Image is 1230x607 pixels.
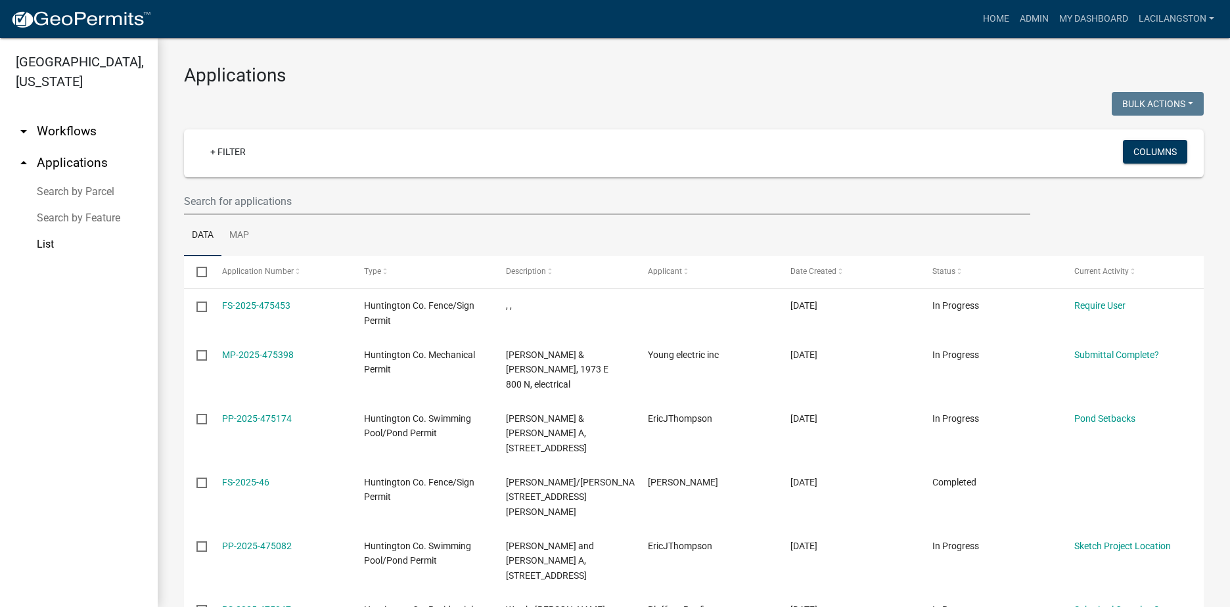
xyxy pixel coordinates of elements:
a: Map [221,215,257,257]
a: Sketch Project Location [1074,541,1171,551]
span: Description [506,267,546,276]
a: + Filter [200,140,256,164]
datatable-header-cell: Select [184,256,209,288]
span: Status [932,267,955,276]
span: Huntington Co. Fence/Sign Permit [364,477,474,503]
datatable-header-cell: Current Activity [1062,256,1204,288]
datatable-header-cell: Status [920,256,1062,288]
a: PP-2025-475174 [222,413,292,424]
span: Completed [932,477,976,487]
span: In Progress [932,541,979,551]
span: Huntington Co. Swimming Pool/Pond Permit [364,541,471,566]
span: 09/08/2025 [790,541,817,551]
span: Huntington Co. Swimming Pool/Pond Permit [364,413,471,439]
span: Dillon [648,477,718,487]
span: In Progress [932,300,979,311]
span: Young electric inc [648,349,719,360]
i: arrow_drop_down [16,124,32,139]
datatable-header-cell: Description [493,256,635,288]
a: Home [978,7,1014,32]
span: Peters, Robert W/Stephanie M, 210 Woodfield Ct, Fence [506,477,652,518]
span: , , [506,300,512,311]
span: Thompson, Eric J and Holly A, 6657 N 900 W, Pond [506,541,594,581]
span: In Progress [932,349,979,360]
span: Thompson, Eric J & Holly A, 6657 N 900 W, Pond [506,413,587,454]
a: PP-2025-475082 [222,541,292,551]
a: Pond Setbacks [1074,413,1135,424]
a: FS-2025-46 [222,477,269,487]
datatable-header-cell: Type [352,256,493,288]
button: Columns [1123,140,1187,164]
h3: Applications [184,64,1204,87]
span: Applicant [648,267,682,276]
span: 09/08/2025 [790,349,817,360]
input: Search for applications [184,188,1030,215]
a: Data [184,215,221,257]
span: Application Number [222,267,294,276]
span: 09/08/2025 [790,413,817,424]
datatable-header-cell: Application Number [209,256,351,288]
a: Admin [1014,7,1054,32]
a: FS-2025-475453 [222,300,290,311]
span: In Progress [932,413,979,424]
datatable-header-cell: Applicant [635,256,777,288]
span: Date Created [790,267,836,276]
a: LaciLangston [1133,7,1219,32]
a: Require User [1074,300,1126,311]
span: Type [364,267,381,276]
button: Bulk Actions [1112,92,1204,116]
span: EricJThompson [648,541,712,551]
span: THOMAS, STEVEN W & AMY D, 1973 E 800 N, electrical [506,349,608,390]
span: Current Activity [1074,267,1129,276]
span: EricJThompson [648,413,712,424]
span: Huntington Co. Fence/Sign Permit [364,300,474,326]
span: 09/08/2025 [790,477,817,487]
datatable-header-cell: Date Created [777,256,919,288]
a: My Dashboard [1054,7,1133,32]
span: Huntington Co. Mechanical Permit [364,349,475,375]
a: Submittal Complete? [1074,349,1159,360]
a: MP-2025-475398 [222,349,294,360]
span: 09/08/2025 [790,300,817,311]
i: arrow_drop_up [16,155,32,171]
